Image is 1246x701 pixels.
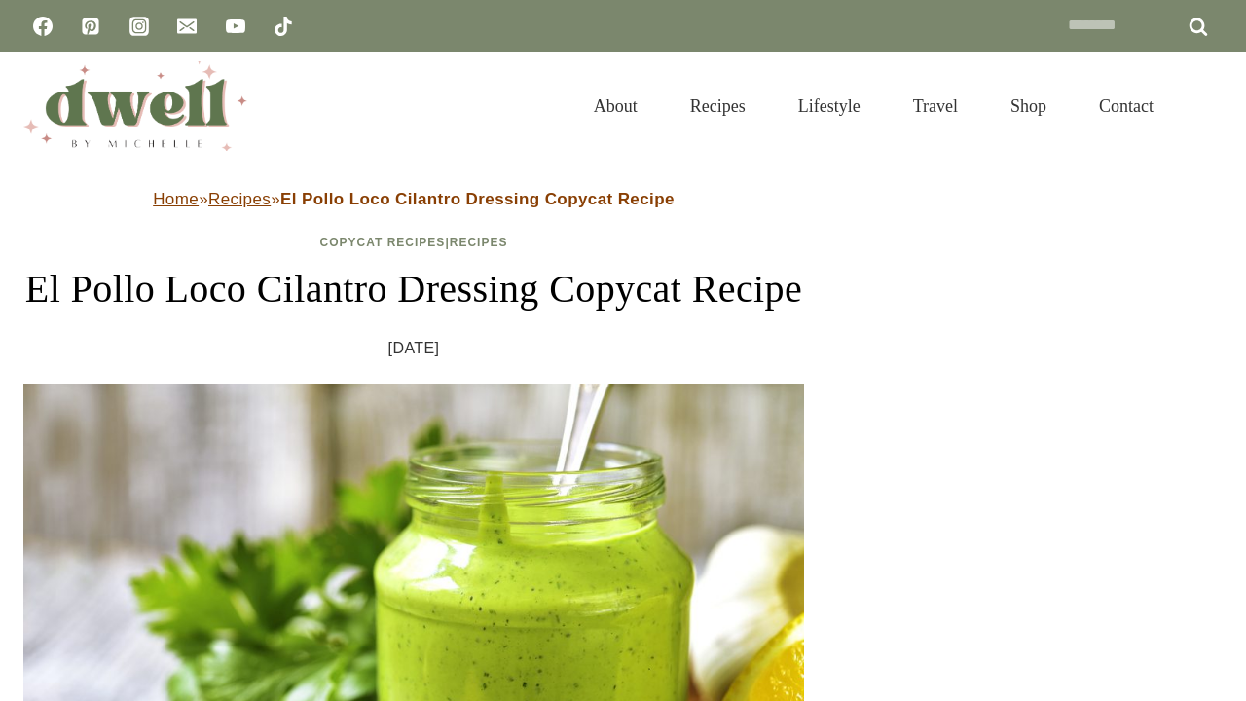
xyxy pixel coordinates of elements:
[568,72,1180,140] nav: Primary Navigation
[320,236,446,249] a: Copycat Recipes
[23,260,804,318] h1: El Pollo Loco Cilantro Dressing Copycat Recipe
[984,72,1073,140] a: Shop
[23,7,62,46] a: Facebook
[280,190,675,208] strong: El Pollo Loco Cilantro Dressing Copycat Recipe
[388,334,440,363] time: [DATE]
[887,72,984,140] a: Travel
[120,7,159,46] a: Instagram
[71,7,110,46] a: Pinterest
[1190,90,1223,123] button: View Search Form
[264,7,303,46] a: TikTok
[208,190,271,208] a: Recipes
[153,190,675,208] span: » »
[664,72,772,140] a: Recipes
[320,236,508,249] span: |
[450,236,508,249] a: Recipes
[772,72,887,140] a: Lifestyle
[568,72,664,140] a: About
[216,7,255,46] a: YouTube
[167,7,206,46] a: Email
[1073,72,1180,140] a: Contact
[153,190,199,208] a: Home
[23,61,247,151] img: DWELL by michelle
